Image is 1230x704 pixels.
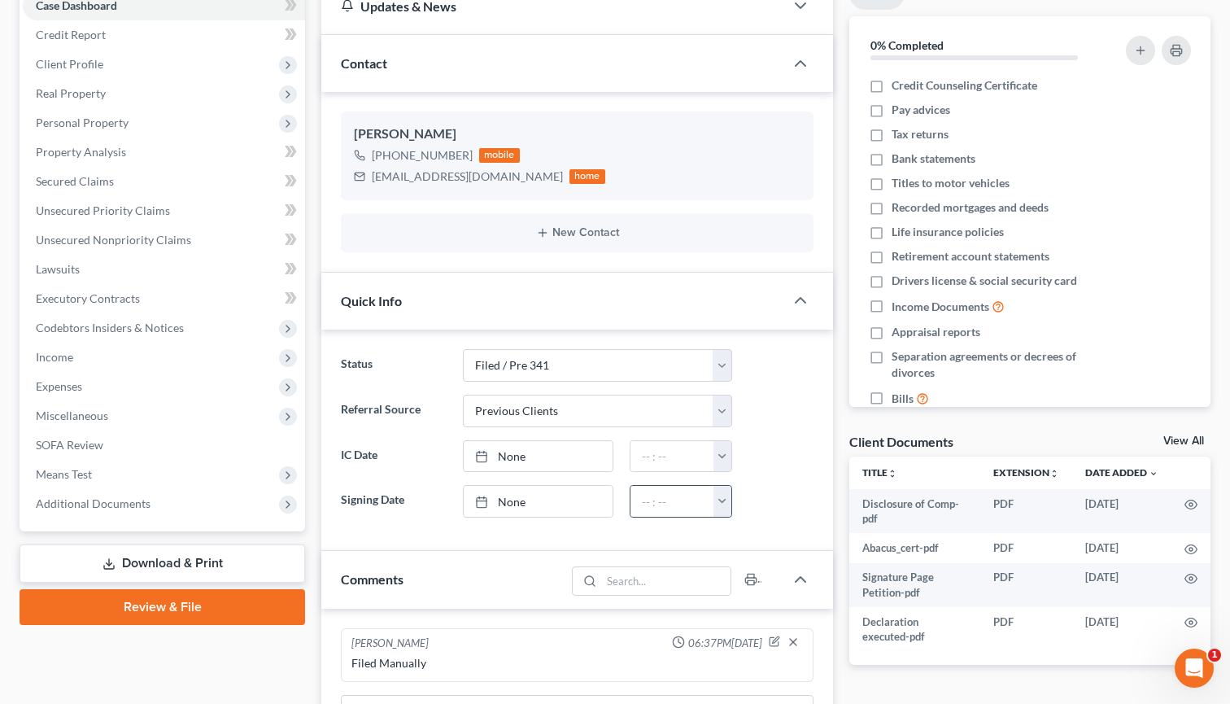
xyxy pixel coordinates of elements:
[23,167,305,196] a: Secured Claims
[20,544,305,583] a: Download & Print
[341,571,403,587] span: Comments
[20,589,305,625] a: Review & File
[980,489,1072,534] td: PDF
[1072,489,1171,534] td: [DATE]
[333,349,455,382] label: Status
[688,636,762,651] span: 06:37PM[DATE]
[464,486,613,517] a: None
[351,655,803,671] div: Filed Manually
[1072,533,1171,562] td: [DATE]
[849,489,980,534] td: Disclosure of Comp-pdf
[333,395,455,427] label: Referral Source
[569,169,605,184] div: home
[888,469,897,479] i: unfold_more
[36,438,103,452] span: SOFA Review
[892,126,949,142] span: Tax returns
[23,20,305,50] a: Credit Report
[36,262,80,276] span: Lawsuits
[892,324,980,340] span: Appraisal reports
[892,391,914,407] span: Bills
[1149,469,1158,479] i: expand_more
[36,321,184,335] span: Codebtors Insiders & Notices
[36,174,114,188] span: Secured Claims
[980,563,1072,608] td: PDF
[351,636,429,652] div: [PERSON_NAME]
[892,273,1077,289] span: Drivers license & social security card
[630,486,714,517] input: -- : --
[36,409,108,422] span: Miscellaneous
[23,196,305,225] a: Unsecured Priority Claims
[36,291,140,305] span: Executory Contracts
[849,433,953,450] div: Client Documents
[333,440,455,473] label: IC Date
[36,496,150,510] span: Additional Documents
[1208,649,1221,662] span: 1
[892,199,1049,216] span: Recorded mortgages and deeds
[849,563,980,608] td: Signature Page Petition-pdf
[23,225,305,255] a: Unsecured Nonpriority Claims
[1175,649,1214,688] iframe: Intercom live chat
[892,175,1010,191] span: Titles to motor vehicles
[870,38,944,52] strong: 0% Completed
[341,293,402,308] span: Quick Info
[980,533,1072,562] td: PDF
[36,145,126,159] span: Property Analysis
[341,55,387,71] span: Contact
[892,299,989,315] span: Income Documents
[862,466,897,479] a: Titleunfold_more
[630,441,714,472] input: -- : --
[849,607,980,652] td: Declaration executed-pdf
[36,467,92,481] span: Means Test
[36,57,103,71] span: Client Profile
[892,248,1049,265] span: Retirement account statements
[892,102,950,118] span: Pay advices
[372,147,473,164] div: [PHONE_NUMBER]
[23,284,305,313] a: Executory Contracts
[354,226,800,239] button: New Contact
[892,77,1037,94] span: Credit Counseling Certificate
[36,379,82,393] span: Expenses
[849,533,980,562] td: Abacus_cert-pdf
[892,348,1106,381] span: Separation agreements or decrees of divorces
[36,116,129,129] span: Personal Property
[602,567,731,595] input: Search...
[333,485,455,518] label: Signing Date
[36,203,170,217] span: Unsecured Priority Claims
[464,441,613,472] a: None
[36,28,106,42] span: Credit Report
[372,168,563,185] div: [EMAIL_ADDRESS][DOMAIN_NAME]
[23,255,305,284] a: Lawsuits
[892,151,975,167] span: Bank statements
[36,86,106,100] span: Real Property
[1085,466,1158,479] a: Date Added expand_more
[892,224,1004,240] span: Life insurance policies
[36,233,191,247] span: Unsecured Nonpriority Claims
[1049,469,1059,479] i: unfold_more
[23,431,305,460] a: SOFA Review
[993,466,1059,479] a: Extensionunfold_more
[1072,563,1171,608] td: [DATE]
[479,148,520,163] div: mobile
[980,607,1072,652] td: PDF
[1163,435,1204,447] a: View All
[1072,607,1171,652] td: [DATE]
[354,125,800,144] div: [PERSON_NAME]
[36,350,73,364] span: Income
[23,138,305,167] a: Property Analysis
